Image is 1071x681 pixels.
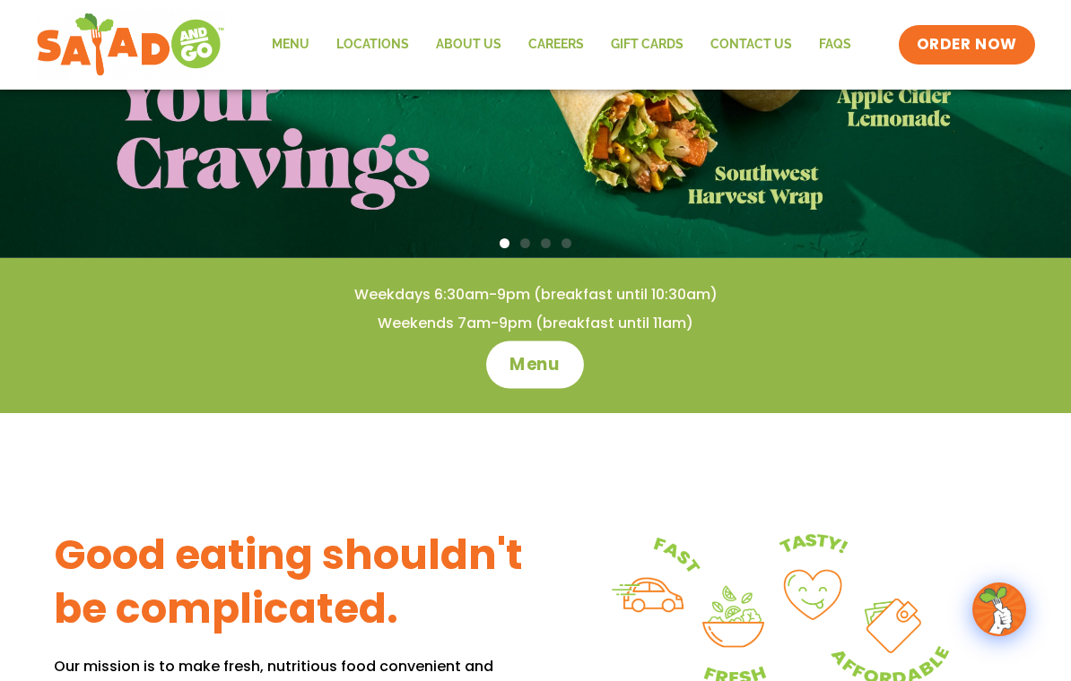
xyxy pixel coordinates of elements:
[36,314,1035,333] h4: Weekends 7am-9pm (breakfast until 11am)
[899,25,1035,65] a: ORDER NOW
[515,24,597,65] a: Careers
[562,238,571,248] span: Go to slide 4
[54,529,535,636] h3: Good eating shouldn't be complicated.
[422,24,515,65] a: About Us
[258,24,323,65] a: Menu
[520,238,530,248] span: Go to slide 2
[697,24,805,65] a: Contact Us
[805,24,865,65] a: FAQs
[36,285,1035,305] h4: Weekdays 6:30am-9pm (breakfast until 10:30am)
[974,584,1024,634] img: wpChatIcon
[541,238,551,248] span: Go to slide 3
[510,353,562,376] span: Menu
[917,34,1017,56] span: ORDER NOW
[258,24,865,65] nav: Menu
[36,9,225,81] img: new-SAG-logo-768×292
[486,340,584,388] a: Menu
[500,238,509,248] span: Go to slide 1
[597,24,697,65] a: GIFT CARDS
[323,24,422,65] a: Locations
